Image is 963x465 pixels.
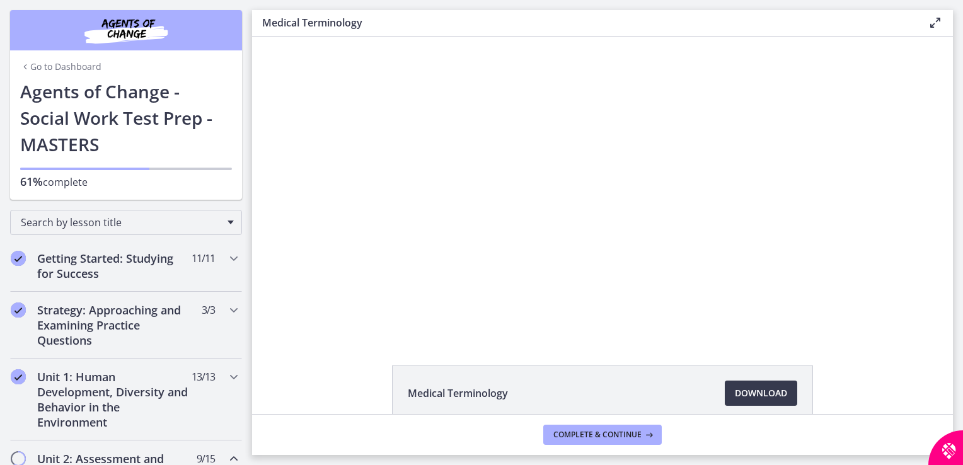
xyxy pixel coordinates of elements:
[735,386,787,401] span: Download
[20,174,43,189] span: 61%
[37,302,191,348] h2: Strategy: Approaching and Examining Practice Questions
[202,302,215,318] span: 3 / 3
[192,369,215,384] span: 13 / 13
[252,37,953,336] iframe: Video Lesson
[20,60,101,73] a: Go to Dashboard
[10,210,242,235] div: Search by lesson title
[11,369,26,384] i: Completed
[543,425,662,445] button: Complete & continue
[50,15,202,45] img: Agents of Change
[192,251,215,266] span: 11 / 11
[20,174,232,190] p: complete
[553,430,642,440] span: Complete & continue
[21,215,221,229] span: Search by lesson title
[262,15,908,30] h3: Medical Terminology
[11,251,26,266] i: Completed
[408,386,508,401] span: Medical Terminology
[37,369,191,430] h2: Unit 1: Human Development, Diversity and Behavior in the Environment
[11,302,26,318] i: Completed
[20,78,232,158] h1: Agents of Change - Social Work Test Prep - MASTERS
[725,381,797,406] a: Download
[37,251,191,281] h2: Getting Started: Studying for Success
